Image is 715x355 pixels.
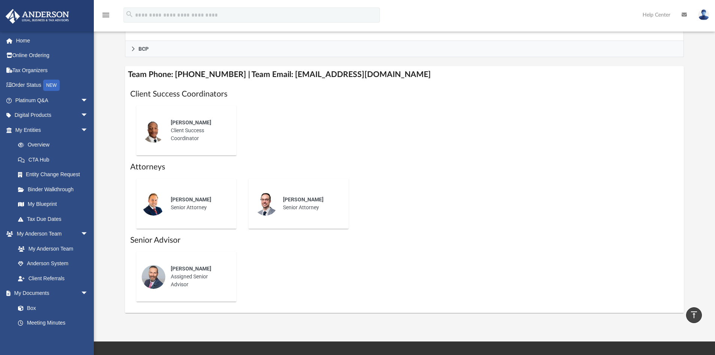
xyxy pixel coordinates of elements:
[5,63,99,78] a: Tax Organizers
[11,301,92,316] a: Box
[5,78,99,93] a: Order StatusNEW
[81,122,96,138] span: arrow_drop_down
[81,227,96,242] span: arrow_drop_down
[43,80,60,91] div: NEW
[130,235,679,246] h1: Senior Advisor
[11,316,96,331] a: Meeting Minutes
[5,286,96,301] a: My Documentsarrow_drop_down
[171,196,211,202] span: [PERSON_NAME]
[166,260,231,294] div: Assigned Senior Advisor
[125,41,684,57] a: BCP
[278,190,343,217] div: Senior Attorney
[254,192,278,216] img: thumbnail
[11,137,99,153] a: Overview
[11,152,99,167] a: CTA Hub
[11,182,99,197] a: Binder Walkthrough
[11,241,92,256] a: My Anderson Team
[3,9,71,24] img: Anderson Advisors Platinum Portal
[166,113,231,148] div: Client Success Coordinator
[125,66,684,83] h4: Team Phone: [PHONE_NUMBER] | Team Email: [EMAIL_ADDRESS][DOMAIN_NAME]
[11,197,96,212] a: My Blueprint
[101,11,110,20] i: menu
[81,286,96,301] span: arrow_drop_down
[11,211,99,227] a: Tax Due Dates
[5,93,99,108] a: Platinum Q&Aarrow_drop_down
[11,167,99,182] a: Entity Change Request
[141,192,166,216] img: thumbnail
[171,266,211,272] span: [PERSON_NAME]
[5,122,99,137] a: My Entitiesarrow_drop_down
[141,265,166,289] img: thumbnail
[166,190,231,217] div: Senior Attorney
[689,310,698,319] i: vertical_align_top
[101,14,110,20] a: menu
[81,108,96,123] span: arrow_drop_down
[11,271,96,286] a: Client Referrals
[5,227,96,242] a: My Anderson Teamarrow_drop_down
[5,48,99,63] a: Online Ordering
[171,119,211,125] span: [PERSON_NAME]
[141,119,166,143] img: thumbnail
[698,9,709,20] img: User Pic
[283,196,324,202] span: [PERSON_NAME]
[125,10,134,18] i: search
[11,256,96,271] a: Anderson System
[5,108,99,123] a: Digital Productsarrow_drop_down
[130,162,679,172] h1: Attorneys
[130,89,679,100] h1: Client Success Coordinators
[81,93,96,108] span: arrow_drop_down
[138,46,149,51] span: BCP
[686,307,702,323] a: vertical_align_top
[5,33,99,48] a: Home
